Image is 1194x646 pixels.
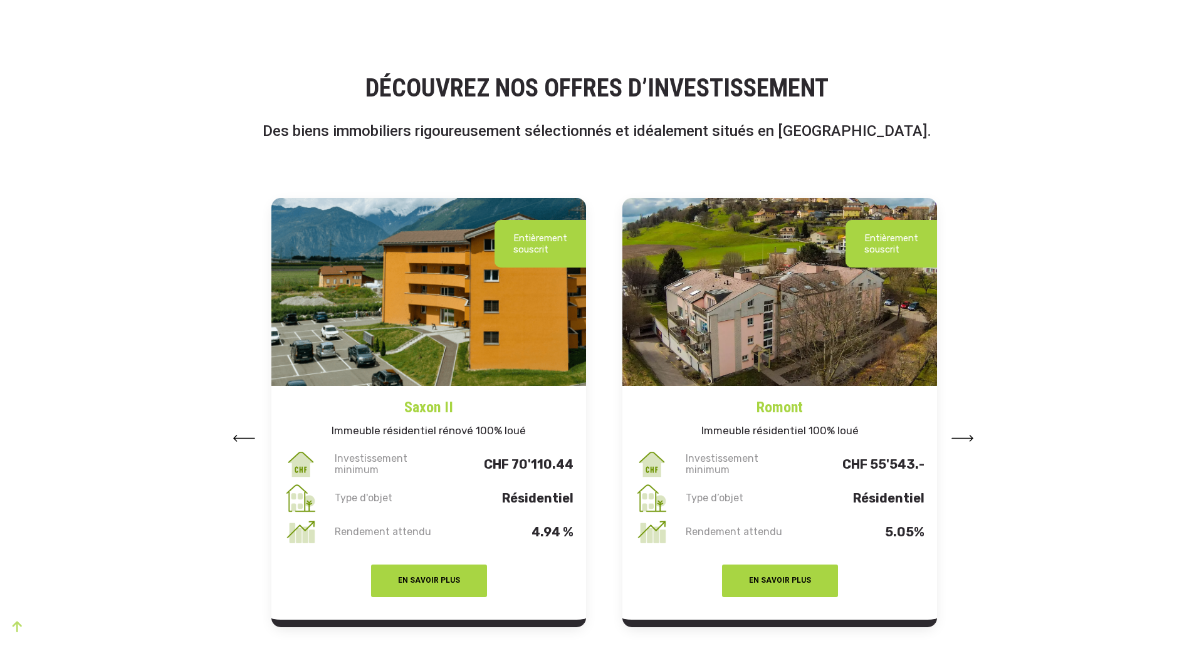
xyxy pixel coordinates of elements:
[284,447,318,481] img: invest_min
[453,459,573,470] p: CHF 70'110.44
[453,526,573,538] p: 4.94 %
[263,122,931,140] span: Des biens immobiliers rigoureusement sélectionnés et idéalement situés en [GEOGRAPHIC_DATA].
[635,481,669,515] img: type
[804,492,924,504] p: Résidentiel
[271,386,586,419] a: Saxon II
[722,571,838,586] a: EN SAVOIR PLUS
[804,526,924,538] p: 5.05%
[968,456,1194,646] div: Widget de chat
[513,232,567,255] p: Entièrement souscrit
[371,571,487,586] a: EN SAVOIR PLUS
[683,453,804,476] p: Investissement minimum
[622,198,937,386] img: romont-image
[332,453,453,476] p: Investissement minimum
[683,492,804,504] p: Type d’objet
[332,492,453,504] p: Type d'objet
[332,526,453,538] p: Rendement attendu
[804,459,924,470] p: CHF 55'543.-
[635,447,669,481] img: invest_min
[233,435,255,442] img: arrow-left
[635,515,669,549] img: rendement
[622,419,937,447] h5: Immeuble résidentiel 100% loué
[453,492,573,504] p: Résidentiel
[683,526,804,538] p: Rendement attendu
[371,565,487,597] button: EN SAVOIR PLUS
[365,73,829,103] strong: DÉCOUVREZ NOS OFFRES D’INVESTISSEMENT
[864,232,918,255] p: Entièrement souscrit
[284,515,318,549] img: rendement
[622,386,937,419] a: Romont
[284,481,318,515] img: type
[271,419,586,447] h5: Immeuble résidentiel rénové 100% loué
[951,435,974,442] img: arrow-left
[968,456,1194,646] iframe: Chat Widget
[722,565,838,597] button: EN SAVOIR PLUS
